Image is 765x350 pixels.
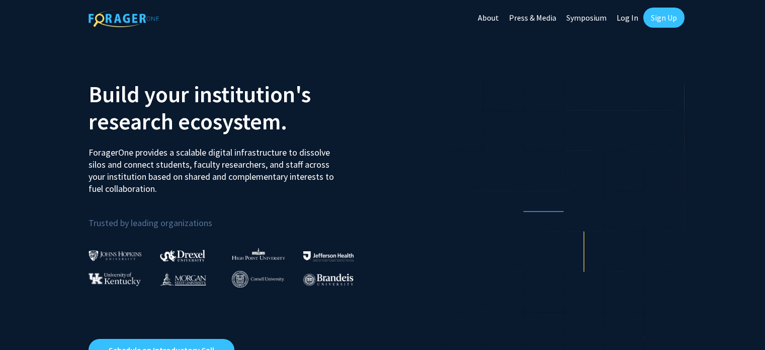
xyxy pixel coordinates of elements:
p: ForagerOne provides a scalable digital infrastructure to dissolve silos and connect students, fac... [89,139,341,195]
img: Cornell University [232,271,284,288]
img: Johns Hopkins University [89,250,142,261]
p: Trusted by leading organizations [89,203,375,231]
img: ForagerOne Logo [89,10,159,27]
img: Drexel University [160,250,205,261]
img: Morgan State University [160,272,206,286]
img: Thomas Jefferson University [303,251,354,261]
img: High Point University [232,248,285,260]
img: University of Kentucky [89,272,141,286]
h2: Build your institution's research ecosystem. [89,81,375,135]
img: Brandeis University [303,273,354,286]
a: Sign Up [643,8,685,28]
